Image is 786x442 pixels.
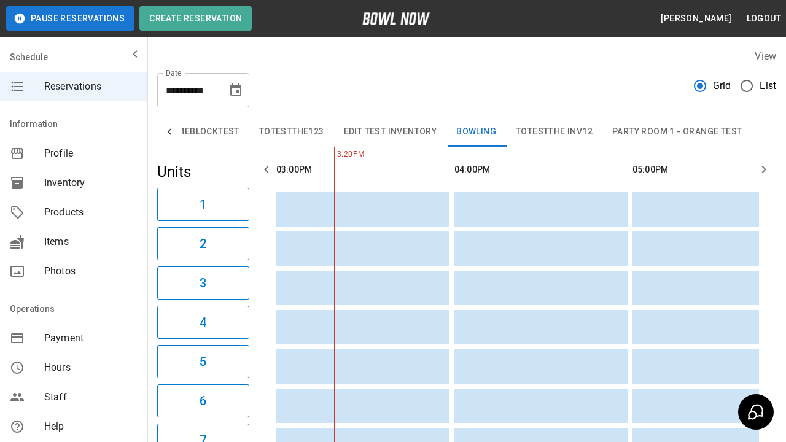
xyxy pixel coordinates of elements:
[446,117,506,147] button: Bowling
[157,227,249,260] button: 2
[200,391,206,411] h6: 6
[656,7,736,30] button: [PERSON_NAME]
[362,12,430,25] img: logo
[157,162,249,182] h5: Units
[334,149,337,161] span: 3:20PM
[157,345,249,378] button: 5
[200,234,206,254] h6: 2
[139,6,252,31] button: Create Reservation
[157,188,249,221] button: 1
[200,195,206,214] h6: 1
[157,384,249,417] button: 6
[6,6,134,31] button: Pause Reservations
[602,117,752,147] button: Party Room 1 - Orange test
[200,273,206,293] h6: 3
[44,331,138,346] span: Payment
[44,264,138,279] span: Photos
[200,312,206,332] h6: 4
[44,390,138,405] span: Staff
[157,306,249,339] button: 4
[755,50,776,62] label: View
[713,79,731,93] span: Grid
[249,117,334,147] button: TOTESTTHE123
[44,360,138,375] span: Hours
[44,235,138,249] span: Items
[742,7,786,30] button: Logout
[760,79,776,93] span: List
[44,419,138,434] span: Help
[44,205,138,220] span: Products
[224,78,248,103] button: Choose date, selected date is Aug 29, 2025
[44,146,138,161] span: Profile
[44,79,138,94] span: Reservations
[334,117,447,147] button: Edit Test Inventory
[506,117,602,147] button: TOTESTTHE INV12
[160,117,249,147] button: TimeBlockTest
[44,176,138,190] span: Inventory
[200,352,206,371] h6: 5
[157,266,249,300] button: 3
